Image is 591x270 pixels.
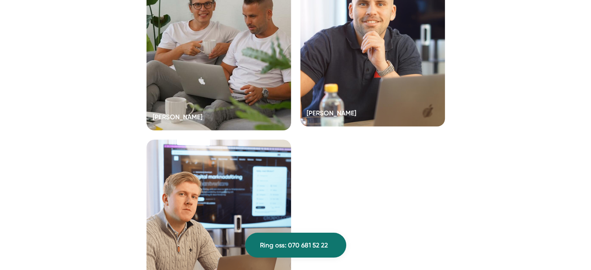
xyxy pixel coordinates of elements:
[260,240,328,251] span: Ring oss: 070 681 52 22
[153,112,202,124] h5: [PERSON_NAME]
[307,108,356,120] h5: [PERSON_NAME]
[245,233,346,258] a: Ring oss: 070 681 52 22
